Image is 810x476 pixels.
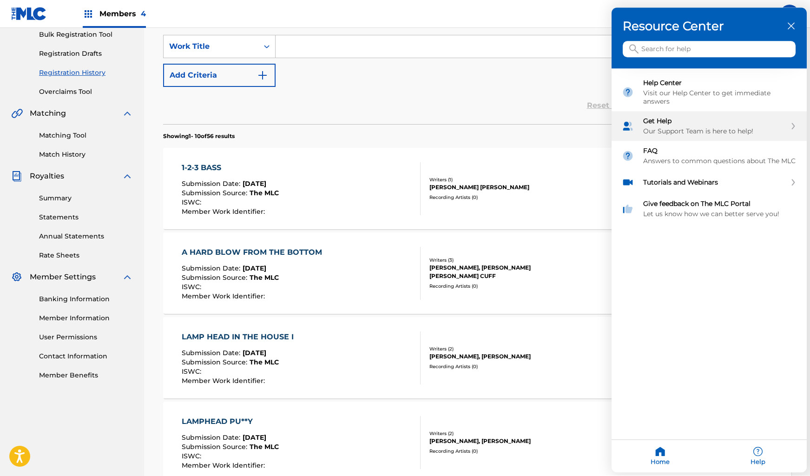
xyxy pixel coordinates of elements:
div: Tutorials and Webinars [612,171,807,194]
input: Search for help [623,41,796,58]
img: module icon [622,150,634,162]
div: entering resource center home [612,69,807,224]
div: Get Help [612,112,807,141]
div: FAQ [612,141,807,171]
div: Visit our Help Center to get immediate answers [643,89,797,106]
svg: icon [629,45,639,54]
div: FAQ [643,147,797,155]
div: Give feedback on The MLC Portal [612,194,807,224]
div: Let us know how we can better serve you! [643,210,797,218]
div: close resource center [787,22,796,31]
img: module icon [622,86,634,99]
div: Home [612,440,709,473]
div: Help Center [612,73,807,112]
div: Our Support Team is here to help! [643,127,786,136]
div: Give feedback on The MLC Portal [643,200,797,208]
div: Answers to common questions about The MLC [643,157,797,165]
div: Resource center home modules [612,69,807,224]
div: Get Help [643,117,786,126]
div: Help [709,440,807,473]
svg: expand [790,179,796,186]
img: module icon [622,177,634,189]
img: module icon [622,203,634,215]
div: Help Center [643,79,797,87]
div: Tutorials and Webinars [643,178,786,187]
h3: Resource Center [623,19,796,34]
img: module icon [622,120,634,132]
svg: expand [790,123,796,130]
